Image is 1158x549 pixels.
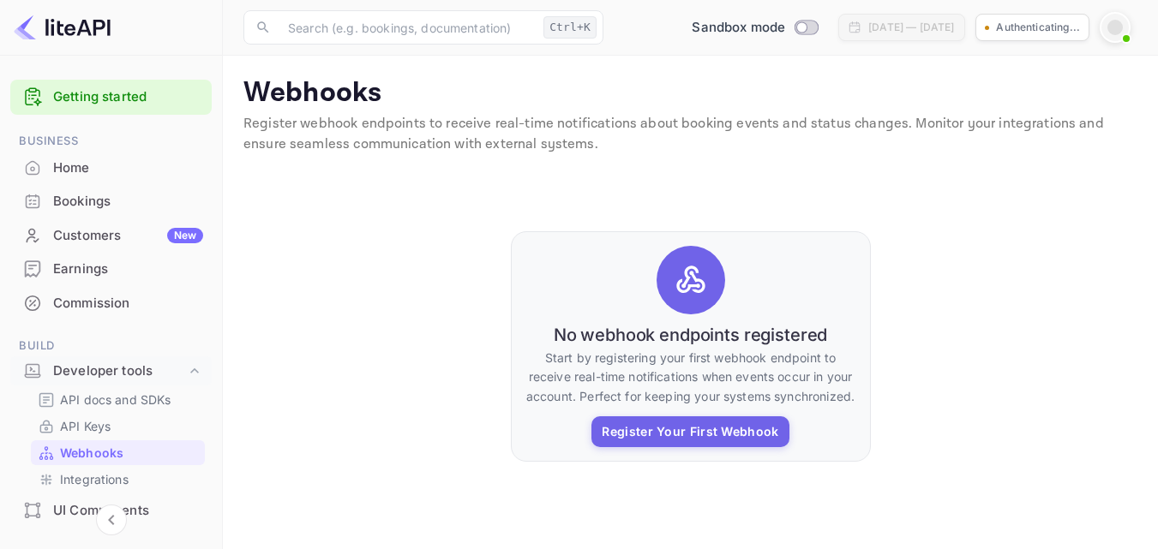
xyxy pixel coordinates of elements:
div: Bookings [10,185,212,218]
img: LiteAPI logo [14,14,111,41]
a: Commission [10,287,212,319]
button: Collapse navigation [96,504,127,535]
p: API Keys [60,417,111,435]
p: Authenticating... [996,20,1080,35]
span: Business [10,132,212,151]
div: Developer tools [10,356,212,386]
p: Integrations [60,470,129,488]
a: UI Components [10,494,212,526]
p: Webhooks [243,76,1137,110]
a: Integrations [38,470,198,488]
p: Webhooks [60,444,123,462]
div: Integrations [31,467,205,492]
p: Register webhook endpoints to receive real-time notifications about booking events and status cha... [243,114,1137,155]
a: CustomersNew [10,219,212,251]
a: Getting started [53,87,203,107]
div: Webhooks [31,440,205,465]
span: Sandbox mode [692,18,785,38]
div: API Keys [31,414,205,439]
div: UI Components [10,494,212,528]
div: Earnings [10,253,212,286]
div: API docs and SDKs [31,387,205,412]
p: API docs and SDKs [60,391,171,409]
input: Search (e.g. bookings, documentation) [278,10,537,45]
div: Bookings [53,192,203,212]
div: Customers [53,226,203,246]
div: Getting started [10,80,212,115]
div: Ctrl+K [543,16,597,39]
a: Earnings [10,253,212,284]
a: Bookings [10,185,212,217]
div: Switch to Production mode [685,18,825,38]
div: Home [53,158,203,178]
a: API Keys [38,417,198,435]
h6: No webhook endpoints registered [554,325,828,345]
a: Webhooks [38,444,198,462]
div: Commission [10,287,212,320]
span: Build [10,337,212,355]
div: Home [10,152,212,185]
a: API docs and SDKs [38,391,198,409]
div: Developer tools [53,361,186,381]
div: UI Components [53,501,203,521]
div: New [167,228,203,243]
div: CustomersNew [10,219,212,253]
div: [DATE] — [DATE] [868,20,954,35]
button: Register Your First Webhook [591,416,789,447]
div: Earnings [53,260,203,279]
div: Commission [53,294,203,313]
a: Home [10,152,212,183]
p: Start by registering your first webhook endpoint to receive real-time notifications when events o... [525,349,856,406]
